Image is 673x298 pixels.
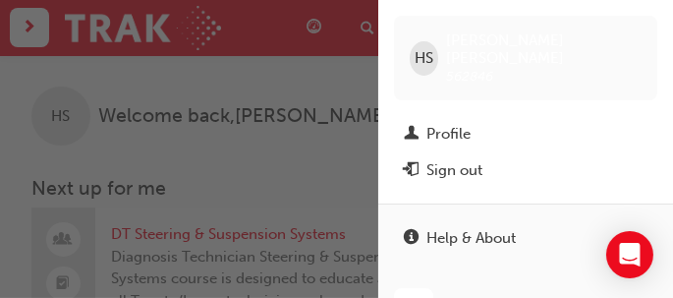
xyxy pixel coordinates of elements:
[404,126,419,144] span: man-icon
[606,231,653,278] div: Open Intercom Messenger
[426,227,516,250] div: Help & About
[404,230,419,248] span: info-icon
[446,68,493,85] span: 562846
[426,159,482,182] div: Sign out
[415,47,433,70] span: HS
[394,152,657,189] button: Sign out
[394,220,657,257] a: Help & About
[426,123,471,146] div: Profile
[446,31,642,67] span: [PERSON_NAME] [PERSON_NAME]
[394,116,657,152] a: Profile
[404,162,419,180] span: exit-icon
